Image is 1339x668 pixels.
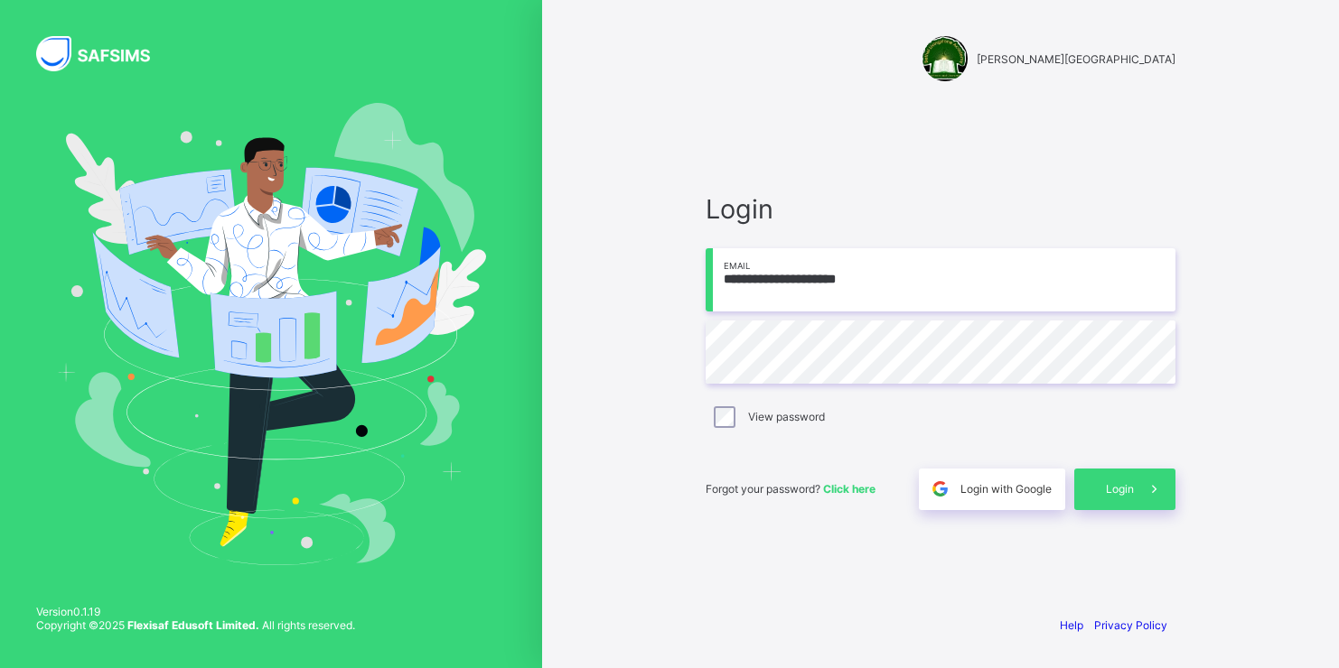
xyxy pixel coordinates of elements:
[127,618,259,632] strong: Flexisaf Edusoft Limited.
[706,482,875,496] span: Forgot your password?
[1094,618,1167,632] a: Privacy Policy
[930,478,950,499] img: google.396cfc9801f0270233282035f929180a.svg
[706,193,1175,225] span: Login
[823,482,875,496] a: Click here
[960,482,1052,496] span: Login with Google
[1106,482,1134,496] span: Login
[36,36,172,71] img: SAFSIMS Logo
[1060,618,1083,632] a: Help
[36,605,355,618] span: Version 0.1.19
[56,103,486,565] img: Hero Image
[36,618,355,632] span: Copyright © 2025 All rights reserved.
[748,410,825,423] label: View password
[977,52,1175,66] span: [PERSON_NAME][GEOGRAPHIC_DATA]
